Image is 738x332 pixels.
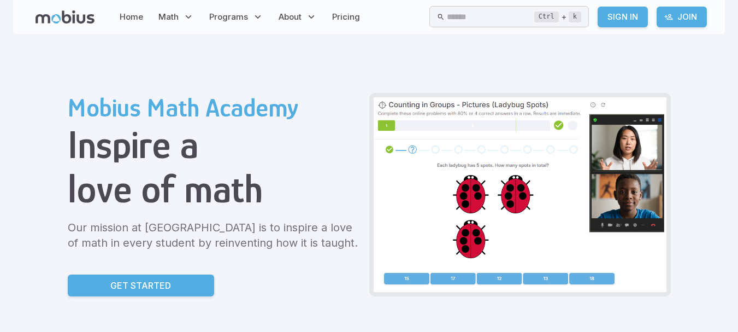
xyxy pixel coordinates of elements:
[68,123,361,167] h1: Inspire a
[569,11,581,22] kbd: k
[68,93,361,123] h2: Mobius Math Academy
[657,7,707,27] a: Join
[116,4,146,30] a: Home
[598,7,648,27] a: Sign In
[209,11,248,23] span: Programs
[68,220,361,251] p: Our mission at [GEOGRAPHIC_DATA] is to inspire a love of math in every student by reinventing how...
[110,279,171,292] p: Get Started
[534,10,581,24] div: +
[68,167,361,211] h1: love of math
[329,4,363,30] a: Pricing
[279,11,302,23] span: About
[374,97,666,292] img: Grade 2 Class
[534,11,559,22] kbd: Ctrl
[68,275,214,296] a: Get Started
[158,11,179,23] span: Math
